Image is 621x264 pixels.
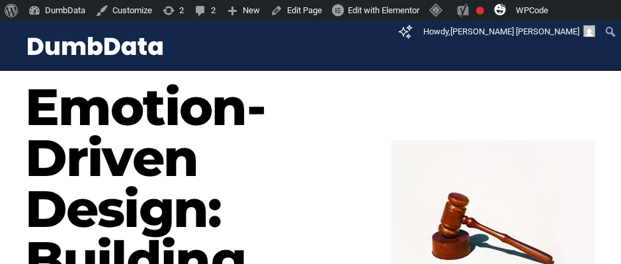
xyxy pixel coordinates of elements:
[450,26,579,36] span: [PERSON_NAME] [PERSON_NAME]
[348,5,419,15] span: Edit with Elementor
[494,3,506,15] img: svg+xml;base64,PHN2ZyB4bWxucz0iaHR0cDovL3d3dy53My5vcmcvMjAwMC9zdmciIHZpZXdCb3g9IjAgMCAzMiAzMiI+PG...
[419,21,600,42] a: Howdy,
[476,7,484,15] div: Focus keyphrase not set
